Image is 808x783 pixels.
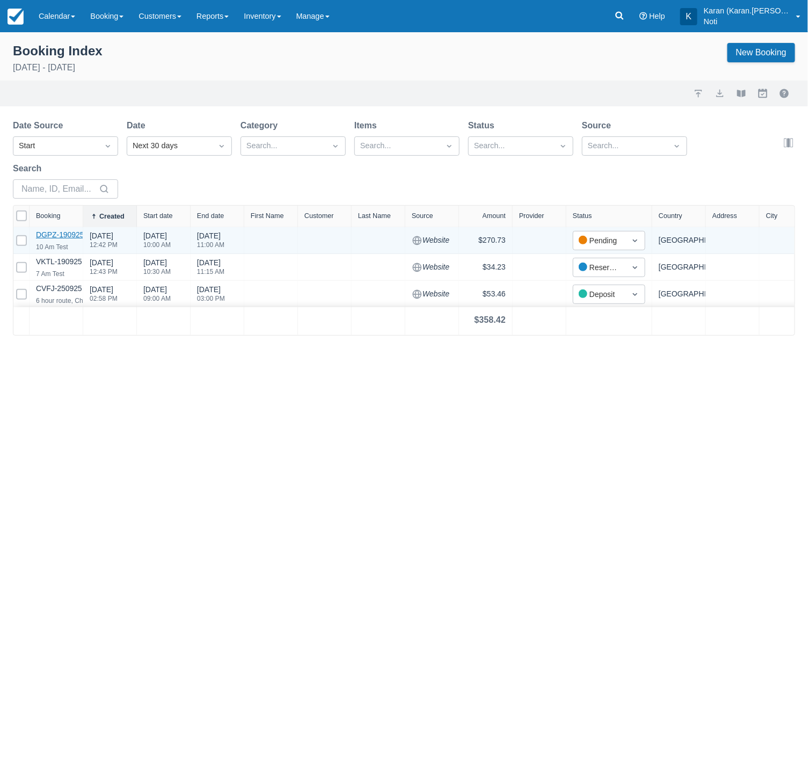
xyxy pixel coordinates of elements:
[483,212,506,220] div: Amount
[712,212,737,220] div: Address
[19,140,93,152] div: Start
[412,212,433,220] div: Source
[36,284,82,293] a: CVFJ-250925
[143,284,171,308] div: [DATE]
[519,212,544,220] div: Provider
[13,43,103,59] div: Booking Index
[143,212,173,220] div: Start date
[630,262,640,273] span: Dropdown icon
[704,5,790,16] p: Karan (Karan.[PERSON_NAME])
[680,8,697,25] div: K
[639,12,647,20] i: Help
[13,119,67,132] label: Date Source
[36,257,82,266] a: VKTL-190925
[21,179,97,199] input: Name, ID, Email...
[36,230,84,239] a: DGPZ-190925
[99,213,125,220] div: Created
[465,260,506,274] div: $34.23
[659,234,699,247] div: [GEOGRAPHIC_DATA]
[358,212,391,220] div: Last Name
[579,262,620,273] div: Reserved
[649,12,665,20] span: Help
[143,242,171,248] div: 10:00 AM
[465,234,506,247] div: $270.73
[127,119,150,132] label: Date
[330,141,341,151] span: Dropdown icon
[36,241,84,253] div: 10 Am Test
[8,9,24,25] img: checkfront-main-nav-mini-logo.png
[36,294,104,307] div: 6 hour route, Child item
[659,212,682,220] div: Country
[692,87,705,100] a: import
[579,288,620,300] div: Deposit
[704,16,790,27] p: Noti
[90,230,118,255] div: [DATE]
[579,235,620,247] div: Pending
[197,284,225,308] div: [DATE]
[143,269,171,275] div: 10:30 AM
[465,287,506,301] div: $53.46
[423,262,449,273] em: Website
[423,288,449,300] em: Website
[766,212,778,220] div: City
[197,269,224,275] div: 11:15 AM
[354,119,381,132] label: Items
[143,295,171,302] div: 09:00 AM
[582,119,615,132] label: Source
[90,257,118,281] div: [DATE]
[90,284,118,308] div: [DATE]
[36,267,82,280] div: 7 Am Test
[304,212,334,220] div: Customer
[659,260,699,274] div: [GEOGRAPHIC_DATA]
[475,314,506,327] div: $358.42
[251,212,284,220] div: First Name
[197,295,225,302] div: 03:00 PM
[90,295,118,302] div: 02:58 PM
[103,141,113,151] span: Dropdown icon
[241,119,282,132] label: Category
[444,141,455,151] span: Dropdown icon
[13,162,46,175] label: Search
[714,87,726,100] button: export
[573,212,592,220] div: Status
[90,269,118,275] div: 12:43 PM
[197,230,224,255] div: [DATE]
[558,141,569,151] span: Dropdown icon
[36,212,61,220] div: Booking
[659,287,699,301] div: [GEOGRAPHIC_DATA]
[468,119,499,132] label: Status
[90,242,118,248] div: 12:42 PM
[197,257,224,281] div: [DATE]
[727,43,795,62] a: New Booking
[197,212,224,220] div: End date
[133,140,207,152] div: Next 30 days
[423,235,449,246] em: Website
[13,61,103,74] p: [DATE] - [DATE]
[672,141,682,151] span: Dropdown icon
[143,257,171,281] div: [DATE]
[216,141,227,151] span: Dropdown icon
[630,289,640,300] span: Dropdown icon
[197,242,224,248] div: 11:00 AM
[143,230,171,255] div: [DATE]
[630,235,640,246] span: Dropdown icon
